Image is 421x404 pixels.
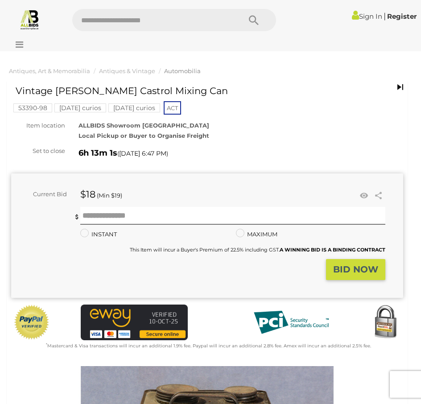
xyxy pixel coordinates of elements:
[4,146,72,156] div: Set to close
[333,264,378,275] strong: BID NOW
[387,12,417,21] a: Register
[164,67,201,74] a: Automobilia
[80,229,117,239] label: INSTANT
[117,150,168,157] span: ( )
[4,120,72,131] div: Item location
[78,132,209,139] strong: Local Pickup or Buyer to Organise Freight
[99,67,155,74] a: Antiques & Vintage
[78,148,117,158] strong: 6h 13m 1s
[19,9,40,30] img: Allbids.com.au
[119,149,166,157] span: [DATE] 6:47 PM
[9,67,90,74] a: Antiques, Art & Memorabilia
[13,305,50,340] img: Official PayPal Seal
[247,305,336,340] img: PCI DSS compliant
[54,104,106,111] a: [DATE] curios
[80,189,95,200] strong: $18
[357,189,371,202] li: Watch this item
[280,247,385,253] b: A WINNING BID IS A BINDING CONTRACT
[78,122,209,129] strong: ALLBIDS Showroom [GEOGRAPHIC_DATA]
[164,101,181,115] span: ACT
[81,305,188,340] img: eWAY Payment Gateway
[236,229,277,239] label: MAXIMUM
[367,305,403,340] img: Secured by Rapid SSL
[97,192,122,199] span: (Min $19)
[130,247,385,253] small: This Item will incur a Buyer's Premium of 22.5% including GST.
[16,86,305,96] h1: Vintage [PERSON_NAME] Castrol Mixing Can
[11,189,74,199] div: Current Bid
[13,103,52,112] mark: 53390-98
[231,9,276,31] button: Search
[326,259,385,280] button: BID NOW
[108,103,160,112] mark: [DATE] curios
[384,11,386,21] span: |
[352,12,382,21] a: Sign In
[108,104,160,111] a: [DATE] curios
[46,343,371,349] small: Mastercard & Visa transactions will incur an additional 1.9% fee. Paypal will incur an additional...
[13,104,52,111] a: 53390-98
[54,103,106,112] mark: [DATE] curios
